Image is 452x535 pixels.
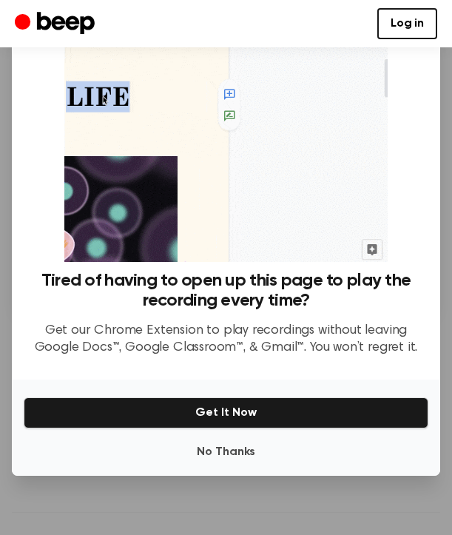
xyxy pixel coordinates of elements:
a: Log in [377,8,437,39]
p: Get our Chrome Extension to play recordings without leaving Google Docs™, Google Classroom™, & Gm... [24,323,428,356]
button: Get It Now [24,397,428,428]
a: Beep [15,10,98,38]
h3: Tired of having to open up this page to play the recording every time? [24,271,428,311]
button: No Thanks [24,437,428,467]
